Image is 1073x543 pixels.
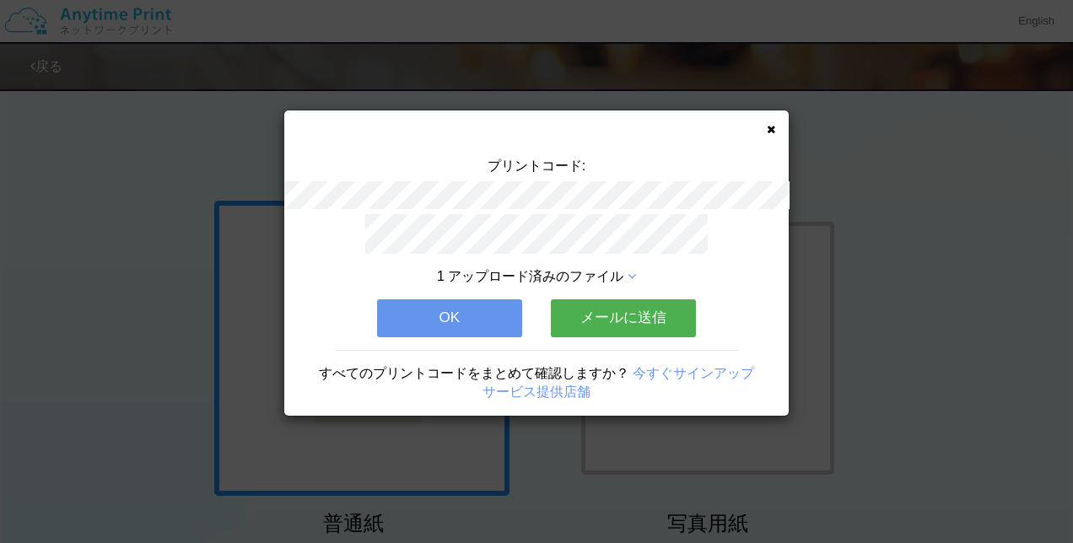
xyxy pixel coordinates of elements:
[483,384,590,399] a: サービス提供店舗
[377,299,522,336] button: OK
[633,366,754,380] a: 今すぐサインアップ
[437,269,623,283] span: 1 アップロード済みのファイル
[319,366,629,380] span: すべてのプリントコードをまとめて確認しますか？
[551,299,696,336] button: メールに送信
[488,159,585,173] span: プリントコード:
